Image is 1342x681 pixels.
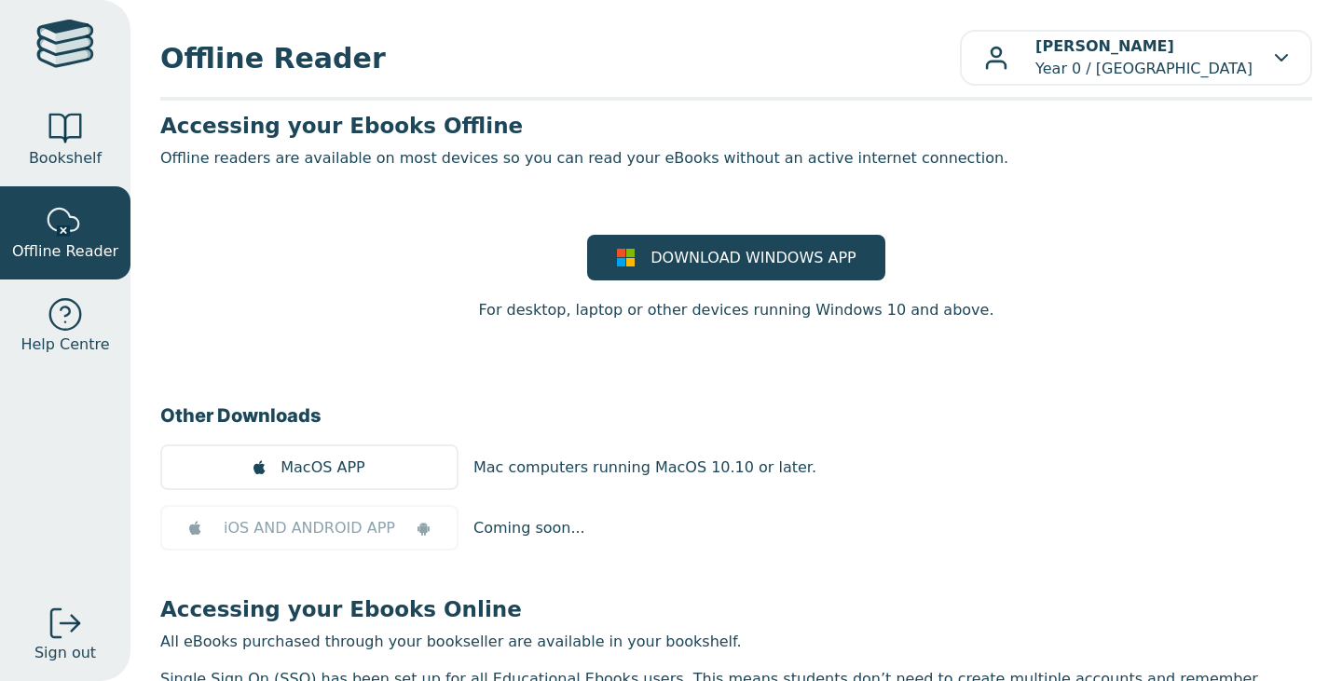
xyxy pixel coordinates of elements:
span: Offline Reader [12,240,118,263]
p: Offline readers are available on most devices so you can read your eBooks without an active inter... [160,147,1312,170]
p: For desktop, laptop or other devices running Windows 10 and above. [478,299,993,321]
p: All eBooks purchased through your bookseller are available in your bookshelf. [160,631,1312,653]
a: DOWNLOAD WINDOWS APP [587,235,885,280]
b: [PERSON_NAME] [1035,37,1174,55]
span: DOWNLOAD WINDOWS APP [650,247,856,269]
h3: Accessing your Ebooks Offline [160,112,1312,140]
span: Sign out [34,642,96,664]
p: Mac computers running MacOS 10.10 or later. [473,456,816,479]
span: Offline Reader [160,37,960,79]
span: iOS AND ANDROID APP [224,517,395,539]
a: MacOS APP [160,444,459,490]
p: Coming soon... [473,517,585,539]
h3: Other Downloads [160,402,1312,429]
span: Help Centre [21,334,109,356]
span: MacOS APP [281,456,364,479]
button: [PERSON_NAME]Year 0 / [GEOGRAPHIC_DATA] [960,30,1312,86]
span: Bookshelf [29,147,102,170]
h3: Accessing your Ebooks Online [160,595,1312,623]
p: Year 0 / [GEOGRAPHIC_DATA] [1035,35,1253,80]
